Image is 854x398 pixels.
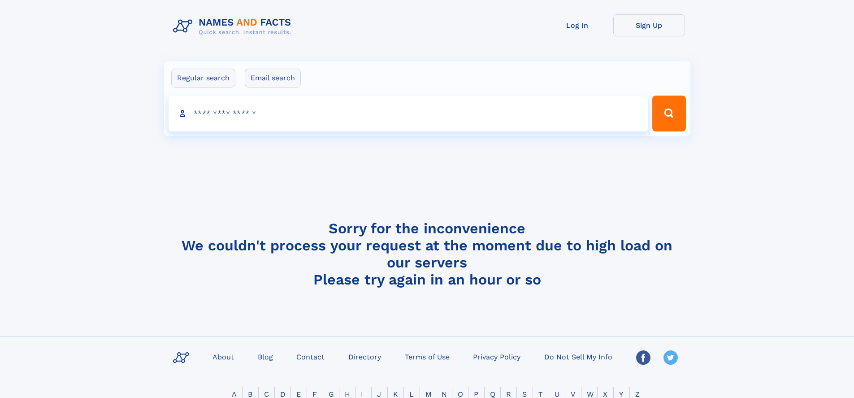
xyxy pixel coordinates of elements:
img: Logo Names and Facts [169,14,299,39]
a: About [209,350,238,363]
img: Twitter [663,350,678,365]
a: Privacy Policy [469,350,524,363]
label: Regular search [171,69,235,87]
a: Directory [345,350,385,363]
label: Email search [245,69,301,87]
a: Contact [293,350,328,363]
a: Do Not Sell My Info [541,350,616,363]
button: Search Button [652,96,685,131]
a: Terms of Use [401,350,453,363]
a: Log In [542,14,613,36]
a: Sign Up [613,14,685,36]
a: Blog [254,350,277,363]
h4: Sorry for the inconvenience We couldn't process your request at the moment due to high load on ou... [169,220,685,288]
img: Facebook [636,350,650,365]
input: search input [169,96,649,131]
